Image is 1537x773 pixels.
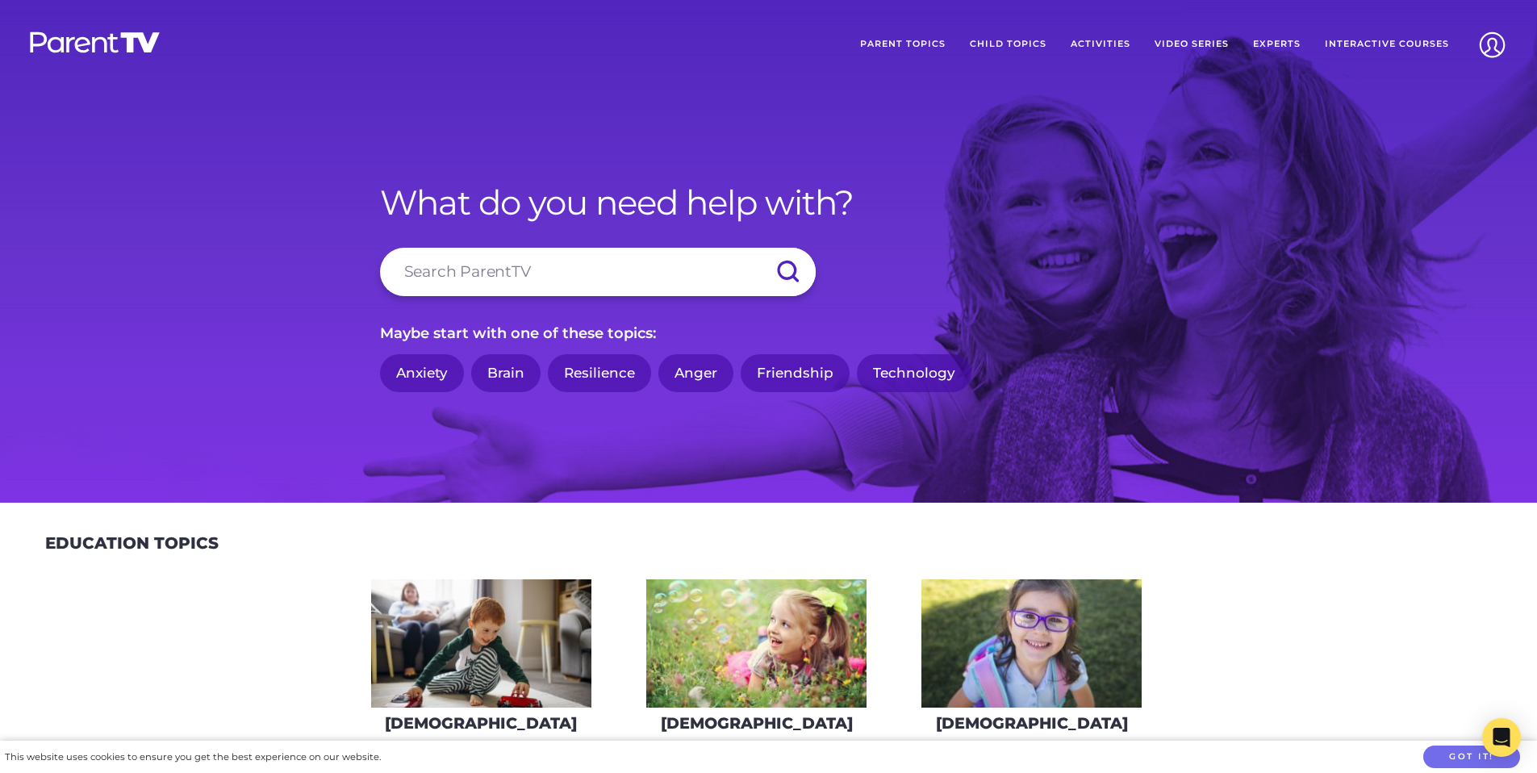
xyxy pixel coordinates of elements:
[548,354,651,392] a: Resilience
[1472,24,1513,65] img: Account
[380,248,816,296] input: Search ParentTV
[1241,24,1313,65] a: Experts
[857,354,971,392] a: Technology
[1142,24,1241,65] a: Video Series
[471,354,541,392] a: Brain
[646,579,867,708] img: AdobeStock_43690577-275x160.jpeg
[28,31,161,54] img: parenttv-logo-white.4c85aaf.svg
[921,579,1142,708] img: iStock-609791422_super-275x160.jpg
[380,354,464,392] a: Anxiety
[5,749,381,766] div: This website uses cookies to ensure you get the best experience on our website.
[1059,24,1142,65] a: Activities
[370,579,592,744] a: [DEMOGRAPHIC_DATA]
[380,182,1158,223] h1: What do you need help with?
[848,24,958,65] a: Parent Topics
[385,714,577,733] h3: [DEMOGRAPHIC_DATA]
[371,579,591,708] img: iStock-626842222-275x160.jpg
[380,320,1158,346] p: Maybe start with one of these topics:
[741,354,850,392] a: Friendship
[1313,24,1461,65] a: Interactive Courses
[658,354,733,392] a: Anger
[921,579,1142,744] a: [DEMOGRAPHIC_DATA]
[1482,718,1521,757] div: Open Intercom Messenger
[1423,746,1520,769] button: Got it!
[45,533,219,553] h2: Education Topics
[661,714,853,733] h3: [DEMOGRAPHIC_DATA]
[936,714,1128,733] h3: [DEMOGRAPHIC_DATA]
[958,24,1059,65] a: Child Topics
[645,579,867,744] a: [DEMOGRAPHIC_DATA]
[759,248,816,296] input: Submit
